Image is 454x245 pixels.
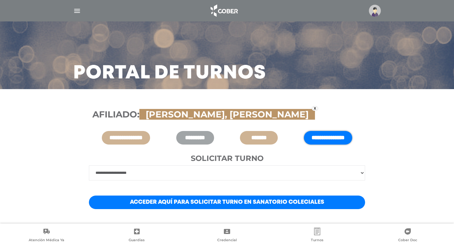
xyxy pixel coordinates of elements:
[89,154,365,163] h4: Solicitar turno
[207,3,240,18] img: logo_cober_home-white.png
[1,228,91,244] a: Atención Médica Ya
[398,238,417,243] span: Cober Doc
[363,228,453,244] a: Cober Doc
[29,238,64,243] span: Atención Médica Ya
[92,109,362,120] h3: Afiliado:
[143,109,312,120] span: [PERSON_NAME], [PERSON_NAME]
[312,106,318,111] a: x
[73,65,266,82] h3: Portal de turnos
[89,196,365,209] a: Acceder aquí para solicitar turno en Sanatorio Coleciales
[182,228,272,244] a: Credencial
[91,228,182,244] a: Guardias
[311,238,323,243] span: Turnos
[369,5,381,17] img: profile-placeholder.svg
[272,228,362,244] a: Turnos
[217,238,237,243] span: Credencial
[129,238,145,243] span: Guardias
[73,7,81,15] img: Cober_menu-lines-white.svg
